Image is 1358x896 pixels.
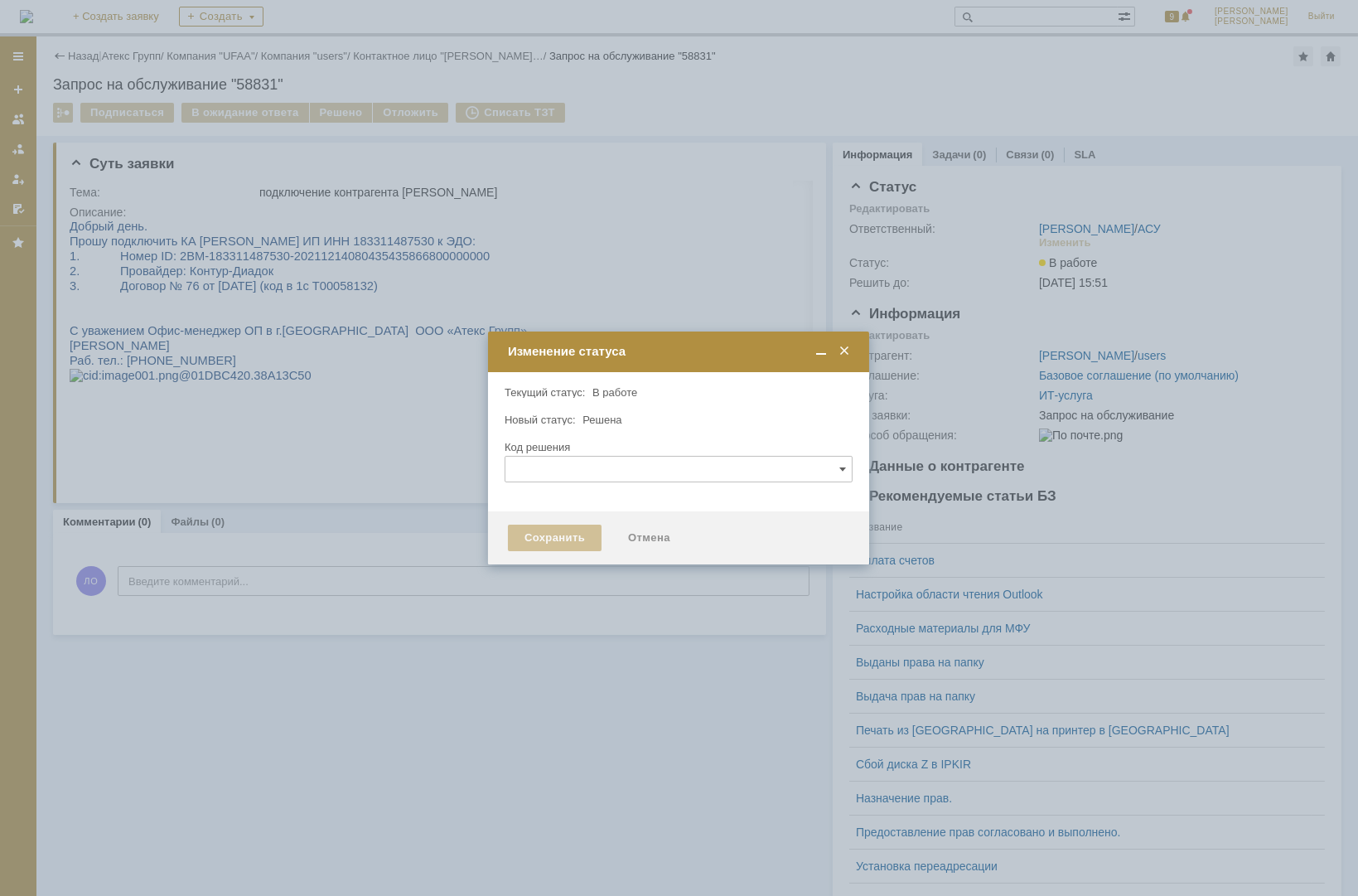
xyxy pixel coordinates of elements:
[508,344,853,359] div: Изменение статуса
[592,386,637,399] span: В работе
[505,442,849,453] div: Код решения
[505,386,585,399] label: Текущий статус:
[505,414,576,426] label: Новый статус:
[813,344,829,359] span: Свернуть (Ctrl + M)
[582,414,621,426] span: Решена
[836,344,853,359] span: Закрыть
